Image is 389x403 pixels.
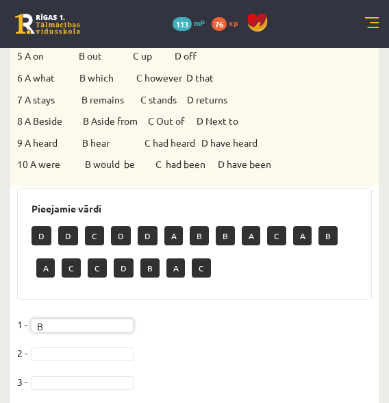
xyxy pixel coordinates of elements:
[58,226,78,245] p: D
[17,371,27,392] p: 3 -
[32,226,51,245] p: D
[192,258,211,278] p: C
[164,226,183,245] p: A
[36,258,55,278] p: A
[190,226,209,245] p: B
[62,258,81,278] p: C
[229,17,238,28] span: xp
[17,93,303,107] p: 7 A stays B remains C stands D returns
[17,49,303,63] p: 5 A on B out C up D off
[216,226,235,245] p: B
[85,226,104,245] p: C
[32,203,357,215] h3: Pieejamie vārdi
[318,226,338,245] p: B
[111,226,131,245] p: D
[138,226,158,245] p: D
[212,17,227,31] span: 76
[17,158,303,171] p: 10 A were B would be C had been D have been
[212,17,244,28] a: 76 xp
[114,258,134,278] p: D
[17,71,303,85] p: 6 A what B which C however D that
[31,319,134,332] a: B
[293,226,312,245] p: A
[173,17,192,31] span: 113
[88,258,107,278] p: C
[194,17,205,28] span: mP
[267,226,286,245] p: C
[17,343,27,363] p: 2 -
[37,319,115,333] span: B
[15,14,80,34] a: Rīgas 1. Tālmācības vidusskola
[17,314,27,334] p: 1 -
[166,258,185,278] p: A
[140,258,160,278] p: B
[242,226,260,245] p: A
[17,136,303,150] p: 9 A heard B hear C had heard D have heard
[17,114,303,128] p: 8 A Beside B Aside from C Out of D Next to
